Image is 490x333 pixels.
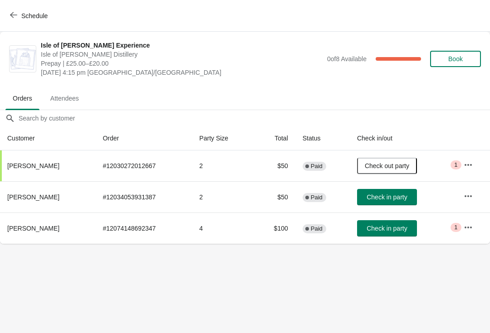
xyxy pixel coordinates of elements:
[192,126,254,150] th: Party Size
[357,220,417,236] button: Check in party
[367,225,407,232] span: Check in party
[192,212,254,244] td: 4
[5,90,39,106] span: Orders
[454,161,457,169] span: 1
[41,68,323,77] span: [DATE] 4:15 pm [GEOGRAPHIC_DATA]/[GEOGRAPHIC_DATA]
[192,150,254,181] td: 2
[95,150,192,181] td: # 12030272012667
[357,189,417,205] button: Check in party
[5,8,55,24] button: Schedule
[7,193,59,201] span: [PERSON_NAME]
[192,181,254,212] td: 2
[254,181,295,212] td: $50
[7,162,59,169] span: [PERSON_NAME]
[95,126,192,150] th: Order
[350,126,456,150] th: Check in/out
[327,55,367,63] span: 0 of 8 Available
[430,51,481,67] button: Book
[18,110,490,126] input: Search by customer
[311,163,323,170] span: Paid
[254,126,295,150] th: Total
[10,48,36,70] img: Isle of Harris Gin Experience
[367,193,407,201] span: Check in party
[43,90,86,106] span: Attendees
[7,225,59,232] span: [PERSON_NAME]
[311,194,323,201] span: Paid
[41,41,323,50] span: Isle of [PERSON_NAME] Experience
[21,12,48,19] span: Schedule
[41,59,323,68] span: Prepay | £25.00–£20.00
[95,212,192,244] td: # 12074148692347
[357,158,417,174] button: Check out party
[254,212,295,244] td: $100
[365,162,409,169] span: Check out party
[295,126,350,150] th: Status
[311,225,323,232] span: Paid
[454,224,457,231] span: 1
[95,181,192,212] td: # 12034053931387
[41,50,323,59] span: Isle of [PERSON_NAME] Distillery
[448,55,463,63] span: Book
[254,150,295,181] td: $50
